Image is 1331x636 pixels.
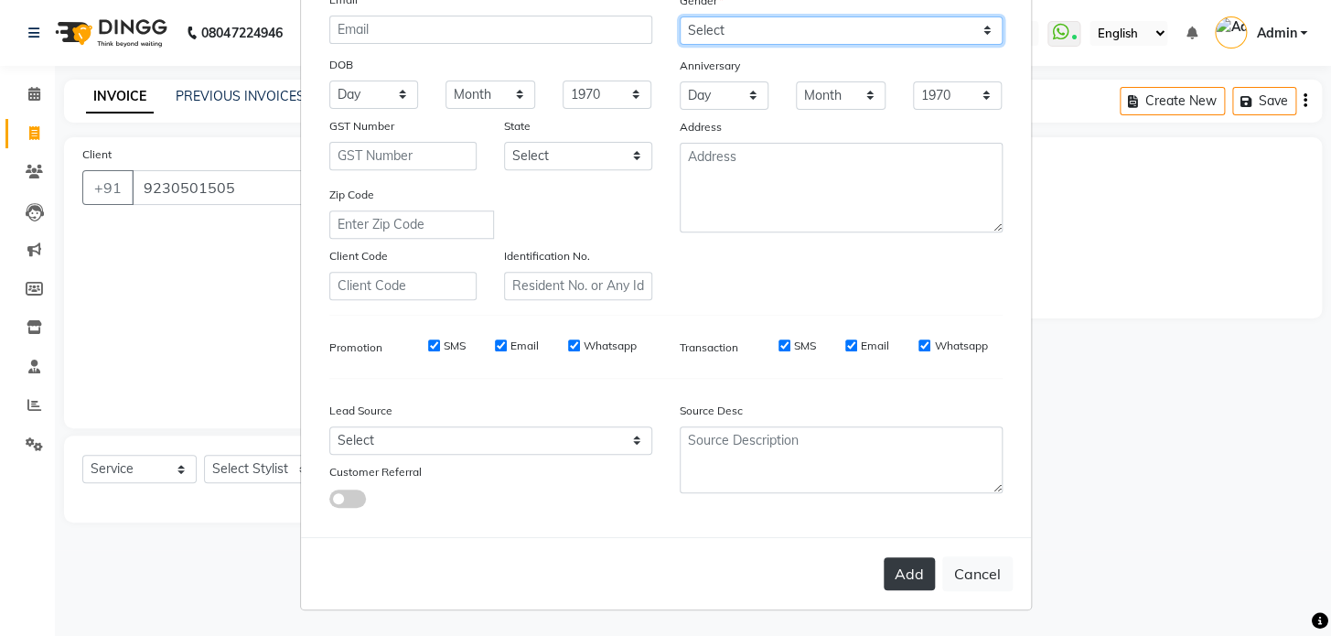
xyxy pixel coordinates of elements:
[504,118,531,135] label: State
[329,403,392,419] label: Lead Source
[329,248,388,264] label: Client Code
[504,272,652,300] input: Resident No. or Any Id
[680,119,722,135] label: Address
[934,338,987,354] label: Whatsapp
[329,340,382,356] label: Promotion
[861,338,889,354] label: Email
[680,58,740,74] label: Anniversary
[884,557,935,590] button: Add
[584,338,637,354] label: Whatsapp
[680,340,738,356] label: Transaction
[329,464,422,480] label: Customer Referral
[680,403,743,419] label: Source Desc
[329,118,394,135] label: GST Number
[329,142,478,170] input: GST Number
[329,187,374,203] label: Zip Code
[329,272,478,300] input: Client Code
[329,16,652,44] input: Email
[329,57,353,73] label: DOB
[942,556,1013,591] button: Cancel
[329,210,494,239] input: Enter Zip Code
[504,248,590,264] label: Identification No.
[444,338,466,354] label: SMS
[510,338,539,354] label: Email
[794,338,816,354] label: SMS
